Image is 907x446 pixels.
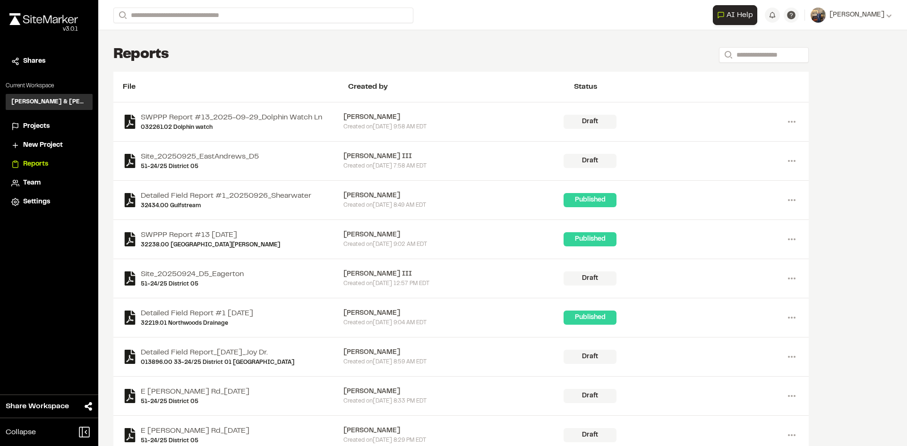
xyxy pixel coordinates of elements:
[574,81,799,93] div: Status
[343,319,564,327] div: Created on [DATE] 9:04 AM EDT
[343,162,564,170] div: Created on [DATE] 7:58 AM EDT
[343,151,564,162] div: [PERSON_NAME] III
[11,178,87,188] a: Team
[11,159,87,169] a: Reports
[564,154,616,168] div: Draft
[343,387,564,397] div: [PERSON_NAME]
[343,358,564,366] div: Created on [DATE] 8:59 AM EDT
[6,401,69,412] span: Share Workspace
[141,280,244,288] a: 51-24/25 District 05
[11,98,87,106] h3: [PERSON_NAME] & [PERSON_NAME] Inc.
[343,112,564,123] div: [PERSON_NAME]
[141,308,253,319] a: Detailed Field Report #1 [DATE]
[141,190,311,202] a: Detailed Field Report #1_20250926_Shearwater
[6,427,36,438] span: Collapse
[564,115,616,129] div: Draft
[343,308,564,319] div: [PERSON_NAME]
[113,45,169,64] h1: Reports
[141,347,294,358] a: Detailed Field Report_[DATE]_Joy Dr.
[6,82,93,90] p: Current Workspace
[811,8,892,23] button: [PERSON_NAME]
[141,425,249,437] a: E [PERSON_NAME] Rd_[DATE]
[727,9,753,21] span: AI Help
[11,197,87,207] a: Settings
[343,279,564,288] div: Created on [DATE] 12:57 PM EDT
[141,358,294,367] a: 013896.00 33-24/25 District 01 [GEOGRAPHIC_DATA]
[343,123,564,131] div: Created on [DATE] 9:58 AM EDT
[11,121,87,132] a: Projects
[141,269,244,280] a: Site_20250924_D5_Eagerton
[141,151,259,162] a: Site_20250925_EastAndrews_D5
[713,5,761,25] div: Open AI Assistant
[343,426,564,436] div: [PERSON_NAME]
[564,271,616,286] div: Draft
[141,162,259,171] a: 51-24/25 District 05
[564,232,616,246] div: Published
[141,319,253,328] a: 32219.01 Northwoods Drainage
[564,428,616,442] div: Draft
[141,397,249,406] a: 51-24/25 District 05
[11,140,87,151] a: New Project
[719,47,736,63] button: Search
[141,123,322,132] a: 032261.02 Dolphin watch
[343,397,564,405] div: Created on [DATE] 8:33 PM EDT
[343,191,564,201] div: [PERSON_NAME]
[141,437,249,445] a: 51-24/25 District 05
[23,140,63,151] span: New Project
[9,25,78,34] div: Oh geez...please don't...
[23,56,45,67] span: Shares
[113,8,130,23] button: Search
[23,197,50,207] span: Settings
[830,10,884,20] span: [PERSON_NAME]
[713,5,757,25] button: Open AI Assistant
[564,193,616,207] div: Published
[141,112,322,123] a: SWPPP Report #13_2025-09-29_Dolphin Watch Ln
[343,436,564,445] div: Created on [DATE] 8:29 PM EDT
[343,240,564,249] div: Created on [DATE] 9:02 AM EDT
[343,269,564,279] div: [PERSON_NAME] III
[23,121,50,132] span: Projects
[23,159,48,169] span: Reports
[564,311,616,325] div: Published
[141,229,280,241] a: SWPPP Report #13 [DATE]
[343,230,564,240] div: [PERSON_NAME]
[811,8,826,23] img: User
[123,81,348,93] div: File
[141,241,280,249] a: 32238.00 [GEOGRAPHIC_DATA][PERSON_NAME]
[11,56,87,67] a: Shares
[348,81,573,93] div: Created by
[141,202,311,210] a: 32434.00 Gulfstream
[564,350,616,364] div: Draft
[343,347,564,358] div: [PERSON_NAME]
[564,389,616,403] div: Draft
[23,178,41,188] span: Team
[343,201,564,210] div: Created on [DATE] 8:49 AM EDT
[9,13,78,25] img: rebrand.png
[141,386,249,397] a: E [PERSON_NAME] Rd_[DATE]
